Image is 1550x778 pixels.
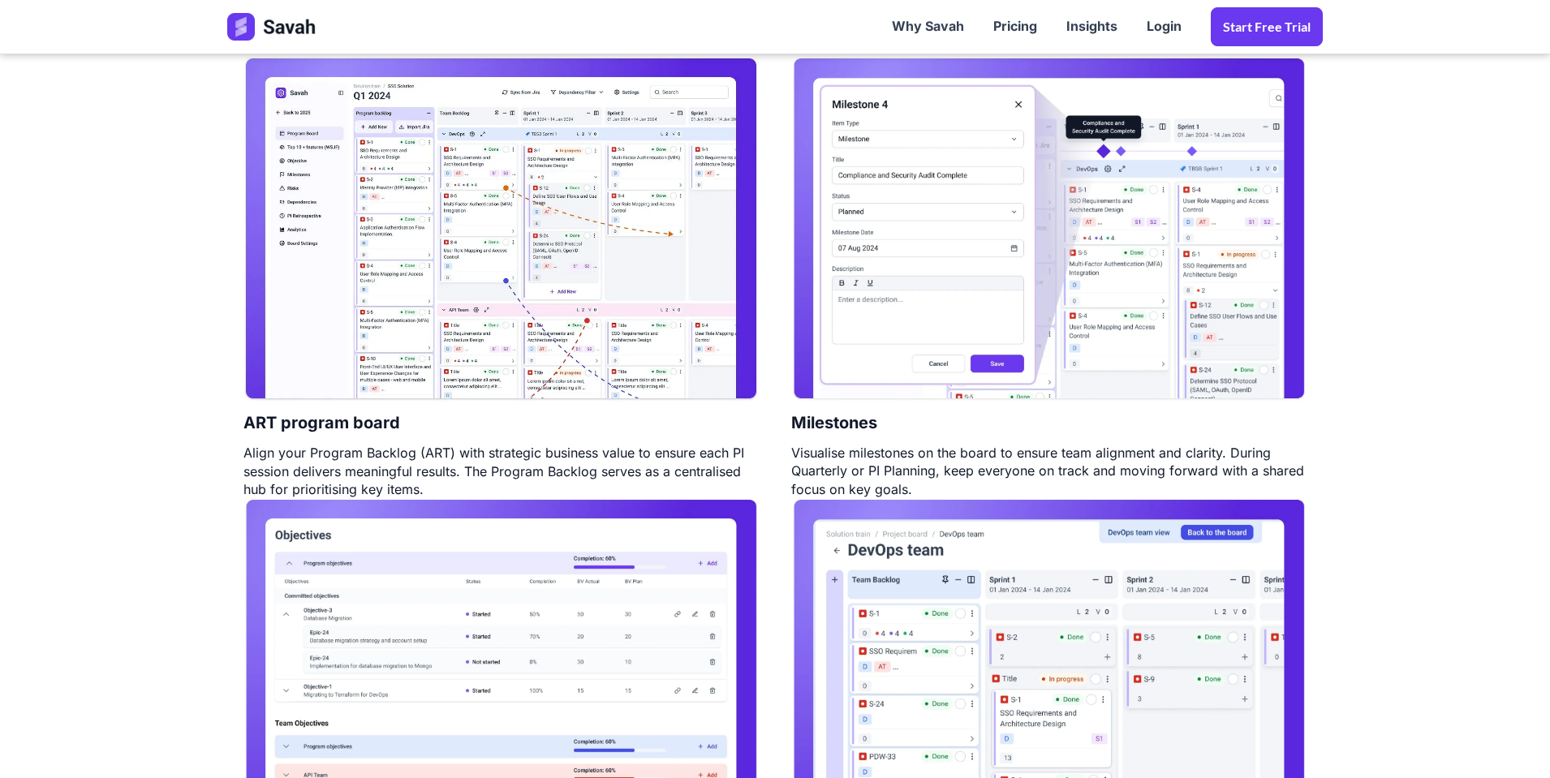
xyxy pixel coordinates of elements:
[791,402,877,444] h4: Milestones
[1211,7,1323,46] a: Start Free trial
[1469,700,1550,778] iframe: Chat Widget
[243,402,400,444] h4: ART program board
[979,2,1052,52] a: Pricing
[791,444,1307,498] div: Visualise milestones on the board to ensure team alignment and clarity. During Quarterly or PI Pl...
[877,2,979,52] a: Why Savah
[243,444,759,498] div: Align your Program Backlog (ART) with strategic business value to ensure each PI session delivers...
[1052,2,1132,52] a: Insights
[1132,2,1196,52] a: Login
